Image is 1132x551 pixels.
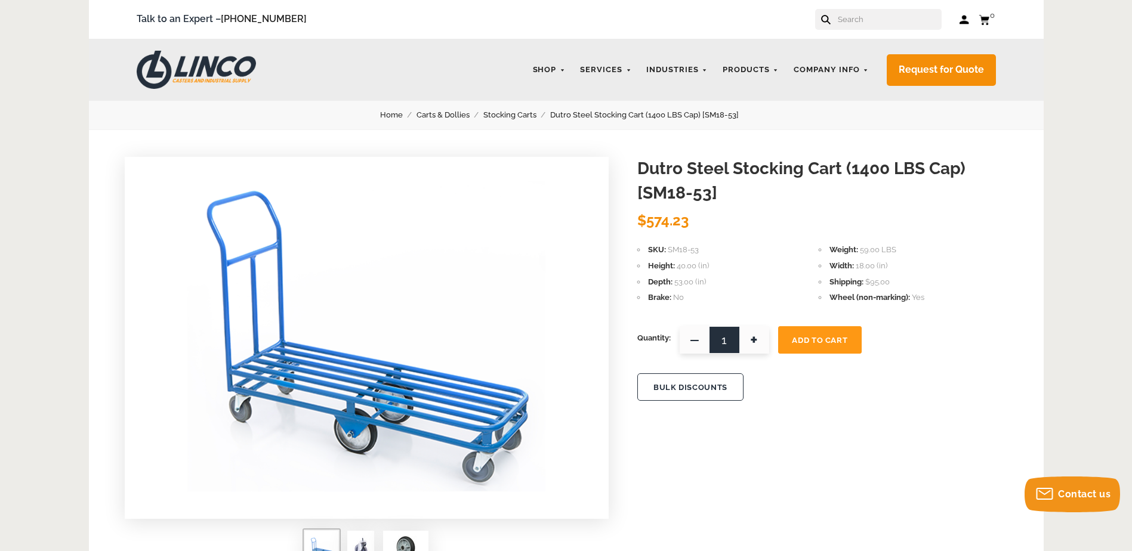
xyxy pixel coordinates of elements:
[778,326,862,354] button: Add To Cart
[527,58,572,82] a: Shop
[856,261,887,270] span: 18.00 (in)
[717,58,785,82] a: Products
[792,336,847,345] span: Add To Cart
[648,293,671,302] span: Brake
[637,212,689,229] span: $574.23
[187,157,545,515] img: Dutro Steel Stocking Cart (1400 LBS Cap) [SM18-53]
[221,13,307,24] a: [PHONE_NUMBER]
[637,157,1008,205] h1: Dutro Steel Stocking Cart (1400 LBS Cap) [SM18-53]
[673,293,684,302] span: No
[829,293,910,302] span: Wheel (non-marking)
[137,51,256,89] img: LINCO CASTERS & INDUSTRIAL SUPPLY
[912,293,924,302] span: Yes
[648,277,673,286] span: Depth
[829,245,858,254] span: Weight
[887,54,996,86] a: Request for Quote
[739,326,769,354] span: +
[680,326,710,354] span: —
[960,14,970,26] a: Log in
[550,109,752,122] a: Dutro Steel Stocking Cart (1400 LBS Cap) [SM18-53]
[829,277,863,286] span: Shipping
[1025,476,1120,512] button: Contact us
[860,245,896,254] span: 59.00 LBS
[648,245,666,254] span: SKU
[380,109,417,122] a: Home
[1058,488,1111,500] span: Contact us
[637,326,671,350] span: Quantity
[979,12,996,27] a: 0
[829,261,854,270] span: Width
[648,261,675,270] span: Height
[574,58,637,82] a: Services
[677,261,709,270] span: 40.00 (in)
[483,109,550,122] a: Stocking Carts
[674,277,706,286] span: 53.00 (in)
[990,11,995,20] span: 0
[668,245,699,254] span: SM18-53
[637,373,744,401] button: BULK DISCOUNTS
[865,277,890,286] span: $95.00
[640,58,714,82] a: Industries
[417,109,483,122] a: Carts & Dollies
[837,9,942,30] input: Search
[788,58,875,82] a: Company Info
[137,11,307,27] span: Talk to an Expert –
